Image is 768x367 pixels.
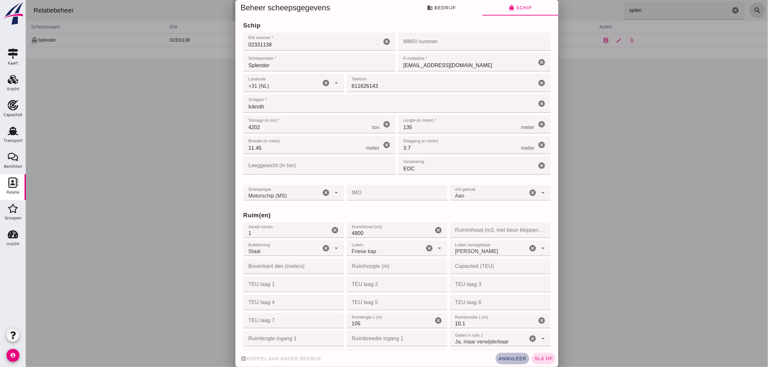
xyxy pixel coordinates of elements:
i: Wis Scheepstype [296,189,304,197]
span: ton [346,124,354,131]
i: assignment_return [215,356,221,362]
i: arrow_drop_down [513,335,521,342]
i: Wis ENI nummer * [357,38,365,46]
i: directions_boat [483,5,489,11]
span: meter [495,144,509,152]
i: Wis Landcode [296,79,304,87]
span: Aan [429,192,439,200]
i: Wis Breedte (in meter) [357,141,365,149]
i: business [401,5,407,11]
i: arrow_drop_down [513,189,521,197]
span: Beheer scheepsgegevens [215,3,305,12]
i: Wis AIS gebruik [503,189,511,197]
i: Wis Schipper * [512,100,520,107]
i: Wis Luiken verzegelbaar [503,244,511,252]
i: Wis Ruiminhoud (m3) [409,226,416,234]
div: Capaciteit [4,113,23,117]
div: Vracht [7,87,19,91]
span: Bedrijf [401,5,430,11]
span: meter [495,124,509,131]
span: annuleer [472,356,501,361]
i: arrow_drop_down [513,244,521,252]
i: Wis Buikdenning [296,244,304,252]
i: Wis Ruimbreedte 1 (m) [512,317,520,324]
span: Staal [223,248,234,255]
div: Berichten [4,164,22,168]
h3: schip [217,21,525,30]
span: [PERSON_NAME] [429,248,472,255]
i: Wis Telefoon [512,79,520,87]
i: arrow_drop_down [306,244,314,252]
div: Transport [4,138,23,143]
div: Relatie [6,190,19,194]
i: arrow_drop_down [306,189,314,197]
div: Inzicht [6,242,19,246]
i: Wis Ruimlengte 1 (m) [409,317,416,324]
span: Koppel aan ander bedrijf [215,356,296,362]
i: Wis Gebint in ruim 1 [503,335,511,342]
span: sla op [508,356,527,361]
button: sla op [506,353,530,364]
i: account_circle [6,349,19,362]
span: Motorschip (MS) [223,192,261,200]
i: Wis Aantal ruimen [305,226,313,234]
div: Kaart [8,61,18,65]
h3: Ruim(en) [217,211,525,220]
span: Friese kap [326,248,350,255]
div: Groepen [5,216,21,220]
i: Wis E-mailadres * [512,58,520,66]
button: Koppel aan ander bedrijf [212,353,298,364]
span: Schip [483,5,506,11]
i: arrow_drop_down [410,244,418,252]
img: logo-small.a267ee39.svg [1,2,25,25]
i: Wis Luiken [400,244,407,252]
i: Open [306,79,314,87]
span: Ja, maar verwijderbaar [429,338,483,346]
i: Wis Tonnage (in ton) * [357,120,365,128]
i: Wis Lengte (in meter) * [512,120,520,128]
i: Wis Verzekering [512,162,520,169]
button: annuleer [470,353,503,364]
span: meter [340,144,354,152]
i: Wis Diepgang (in meter) [512,141,520,149]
